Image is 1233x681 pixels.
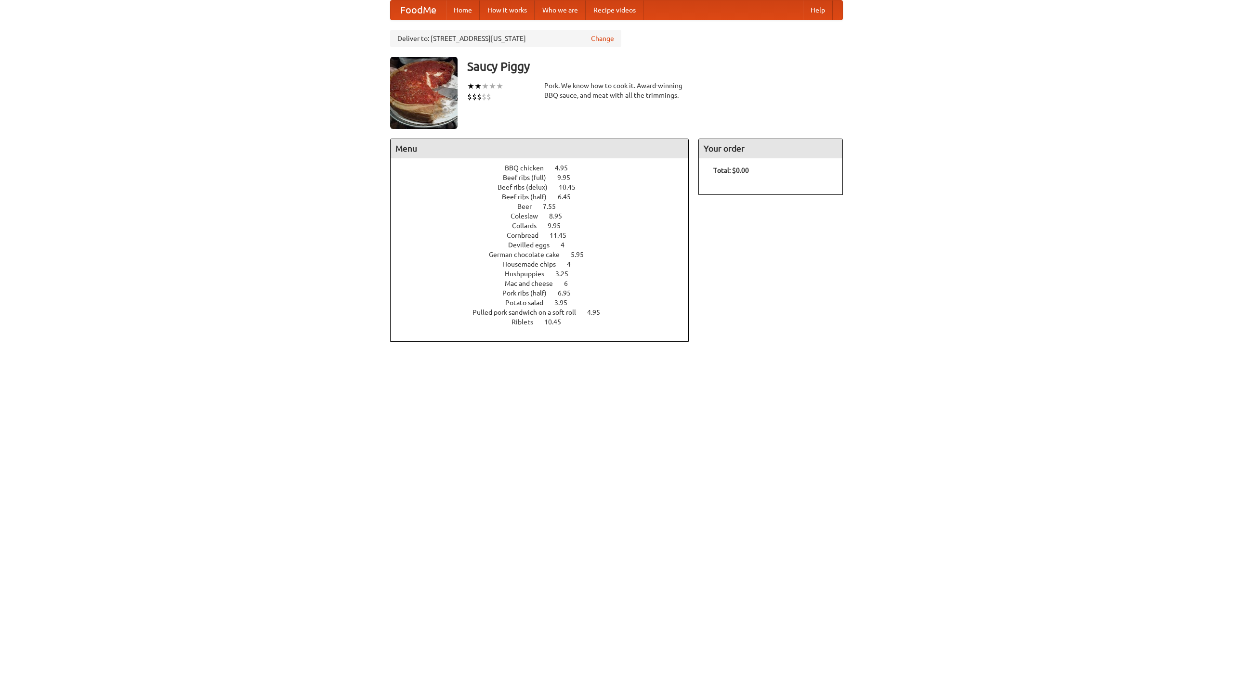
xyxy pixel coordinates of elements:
a: Riblets 10.45 [512,318,579,326]
span: Beef ribs (full) [503,174,556,181]
span: 4.95 [587,308,610,316]
a: Mac and cheese 6 [505,280,586,287]
span: 10.45 [544,318,571,326]
a: Potato salad 3.95 [505,299,585,307]
h3: Saucy Piggy [467,57,843,76]
a: Cornbread 11.45 [507,231,584,239]
span: Beef ribs (delux) [498,183,557,191]
span: BBQ chicken [505,164,553,172]
span: Hushpuppies [505,270,554,278]
span: Housemade chips [502,260,565,268]
h4: Menu [391,139,688,158]
li: ★ [474,81,482,91]
a: Beef ribs (half) 6.45 [502,193,589,201]
span: 10.45 [559,183,585,191]
span: 5.95 [571,251,593,258]
span: 3.95 [554,299,577,307]
li: $ [482,91,486,102]
span: Cornbread [507,231,548,239]
a: Help [803,0,833,20]
a: Hushpuppies 3.25 [505,270,586,278]
span: Coleslaw [511,212,548,220]
a: Coleslaw 8.95 [511,212,580,220]
span: 6 [564,280,577,287]
b: Total: $0.00 [713,167,749,174]
span: Riblets [512,318,543,326]
a: Beer 7.55 [517,203,574,210]
span: 4 [567,260,580,268]
span: Devilled eggs [508,241,559,249]
a: Collards 9.95 [512,222,578,230]
h4: Your order [699,139,842,158]
a: Change [591,34,614,43]
a: BBQ chicken 4.95 [505,164,586,172]
span: Collards [512,222,546,230]
span: 8.95 [549,212,572,220]
li: ★ [482,81,489,91]
span: Beer [517,203,541,210]
span: 11.45 [550,231,576,239]
a: Housemade chips 4 [502,260,589,268]
span: 4 [561,241,574,249]
li: $ [477,91,482,102]
a: Who we are [535,0,586,20]
a: Recipe videos [586,0,643,20]
li: $ [467,91,472,102]
span: 7.55 [543,203,565,210]
li: ★ [489,81,496,91]
li: $ [472,91,477,102]
a: Devilled eggs 4 [508,241,582,249]
a: Beef ribs (delux) 10.45 [498,183,593,191]
span: Potato salad [505,299,553,307]
span: Mac and cheese [505,280,563,287]
li: ★ [496,81,503,91]
a: Pulled pork sandwich on a soft roll 4.95 [472,308,618,316]
li: ★ [467,81,474,91]
div: Deliver to: [STREET_ADDRESS][US_STATE] [390,30,621,47]
a: German chocolate cake 5.95 [489,251,602,258]
span: 9.95 [557,174,580,181]
img: angular.jpg [390,57,458,129]
li: $ [486,91,491,102]
div: Pork. We know how to cook it. Award-winning BBQ sauce, and meat with all the trimmings. [544,81,689,100]
span: 6.45 [558,193,580,201]
span: Beef ribs (half) [502,193,556,201]
a: Pork ribs (half) 6.95 [502,289,589,297]
span: Pork ribs (half) [502,289,556,297]
span: Pulled pork sandwich on a soft roll [472,308,586,316]
a: FoodMe [391,0,446,20]
span: 4.95 [555,164,577,172]
span: 9.95 [548,222,570,230]
a: Home [446,0,480,20]
span: 6.95 [558,289,580,297]
span: German chocolate cake [489,251,569,258]
span: 3.25 [555,270,578,278]
a: Beef ribs (full) 9.95 [503,174,588,181]
a: How it works [480,0,535,20]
